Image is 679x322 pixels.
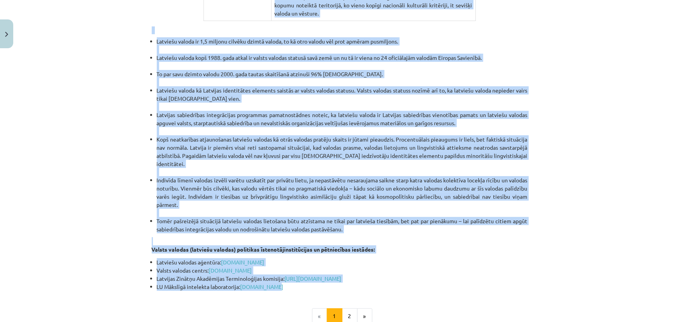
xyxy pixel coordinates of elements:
li: Kopš neatkarības atjaunošanas latviešu valodas kā otrās valodas pratēju skaits ir jūtami pieaudzi... [157,135,528,176]
li: Latviešu valoda ir 1,5 miljonu cilvēku dzimtā valoda, to kā otro valodu vēl prot apmēram pusmiljons. [157,37,528,54]
a: [DOMAIN_NAME] [209,267,252,274]
li: Indivīda līmenī valodas izvēli varētu uzskatīt par privātu lietu, ja nepastāvētu nesaraujama saik... [157,176,528,217]
li: Latviešu valoda kā Latvijas identitātes elements saistās ar valsts valodas statusu. Valsts valoda... [157,86,528,111]
a: [DOMAIN_NAME] [240,283,284,290]
img: icon-close-lesson-0947bae3869378f0d4975bcd49f059093ad1ed9edebbc8119c70593378902aed.svg [5,32,8,37]
li: Valsts valodas centrs: [157,266,528,275]
li: Latvijas Zinātņu Akadēmijas Terminoloģijas komisija: [157,275,528,283]
li: Latviešu valodas aģentūra: [157,258,528,266]
strong: Valsts valodas (latviešu valodas) politikas īstenotājinstitūcijas un pētniecības iestādes: [152,246,375,253]
a: [DOMAIN_NAME] [221,259,265,266]
li: To par savu dzimto valodu 2000. gada tautas skaitīšanā atzinuši 96% [DEMOGRAPHIC_DATA]. [157,70,528,86]
li: Latvijas sabiedrības integrācijas programmas pamatnostādnes noteic, ka latviešu valoda ir Latvija... [157,111,528,135]
li: Latviešu valoda kopš 1988. gada atkal ir valsts valodas statusā savā zemē un nu tā ir viena no 24... [157,54,528,70]
li: Tomēr pašreizējā situācijā latviešu valodas lietošana būtu atzīstama ne tikai par latvieša tiesīb... [157,217,528,233]
li: LU Mākslīgā intelekta laboratorija: [157,283,528,291]
a: [URL][DOMAIN_NAME] [285,275,342,282]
